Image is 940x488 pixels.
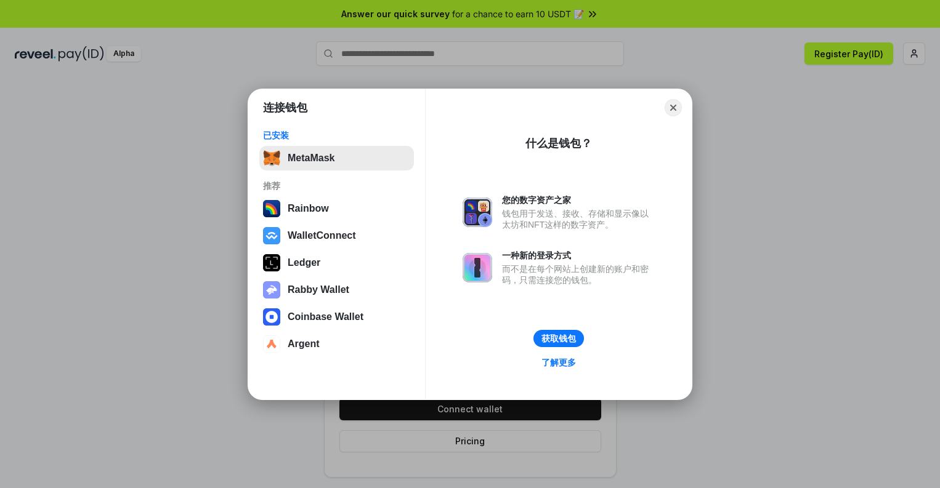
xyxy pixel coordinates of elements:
div: Ledger [288,257,320,268]
div: Rabby Wallet [288,284,349,295]
div: MetaMask [288,153,334,164]
img: svg+xml,%3Csvg%20width%3D%2228%22%20height%3D%2228%22%20viewBox%3D%220%200%2028%2028%22%20fill%3D... [263,227,280,244]
img: svg+xml,%3Csvg%20xmlns%3D%22http%3A%2F%2Fwww.w3.org%2F2000%2Fsvg%22%20fill%3D%22none%22%20viewBox... [463,198,492,227]
img: svg+xml,%3Csvg%20xmlns%3D%22http%3A%2F%2Fwww.w3.org%2F2000%2Fsvg%22%20width%3D%2228%22%20height%3... [263,254,280,271]
div: Coinbase Wallet [288,311,363,322]
button: Coinbase Wallet [259,305,414,329]
div: 而不是在每个网站上创建新的账户和密码，只需连接您的钱包。 [502,263,655,286]
div: 什么是钱包？ [525,136,592,151]
h1: 连接钱包 [263,100,307,115]
div: 已安装 [263,130,410,141]
button: Argent [259,332,414,356]
div: 一种新的登录方式 [502,250,655,261]
img: svg+xml,%3Csvg%20fill%3D%22none%22%20height%3D%2233%22%20viewBox%3D%220%200%2035%2033%22%20width%... [263,150,280,167]
img: svg+xml,%3Csvg%20width%3D%22120%22%20height%3D%22120%22%20viewBox%3D%220%200%20120%20120%22%20fil... [263,200,280,217]
div: Argent [288,338,320,350]
button: Ledger [259,250,414,275]
button: Rabby Wallet [259,278,414,302]
img: svg+xml,%3Csvg%20xmlns%3D%22http%3A%2F%2Fwww.w3.org%2F2000%2Fsvg%22%20fill%3D%22none%22%20viewBox... [263,281,280,298]
div: 您的数字资产之家 [502,194,655,206]
button: MetaMask [259,146,414,170]
img: svg+xml,%3Csvg%20xmlns%3D%22http%3A%2F%2Fwww.w3.org%2F2000%2Fsvg%22%20fill%3D%22none%22%20viewBox... [463,253,492,282]
img: svg+xml,%3Csvg%20width%3D%2228%22%20height%3D%2228%22%20viewBox%3D%220%200%2028%2028%22%20fill%3D... [263,335,280,353]
button: Close [665,99,682,116]
button: 获取钱包 [533,330,584,347]
div: 了解更多 [541,357,576,368]
button: Rainbow [259,196,414,221]
div: 获取钱包 [541,333,576,344]
div: Rainbow [288,203,329,214]
div: WalletConnect [288,230,356,241]
button: WalletConnect [259,223,414,248]
div: 推荐 [263,180,410,191]
img: svg+xml,%3Csvg%20width%3D%2228%22%20height%3D%2228%22%20viewBox%3D%220%200%2028%2028%22%20fill%3D... [263,308,280,326]
a: 了解更多 [534,354,583,370]
div: 钱包用于发送、接收、存储和显示像以太坊和NFT这样的数字资产。 [502,208,655,230]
